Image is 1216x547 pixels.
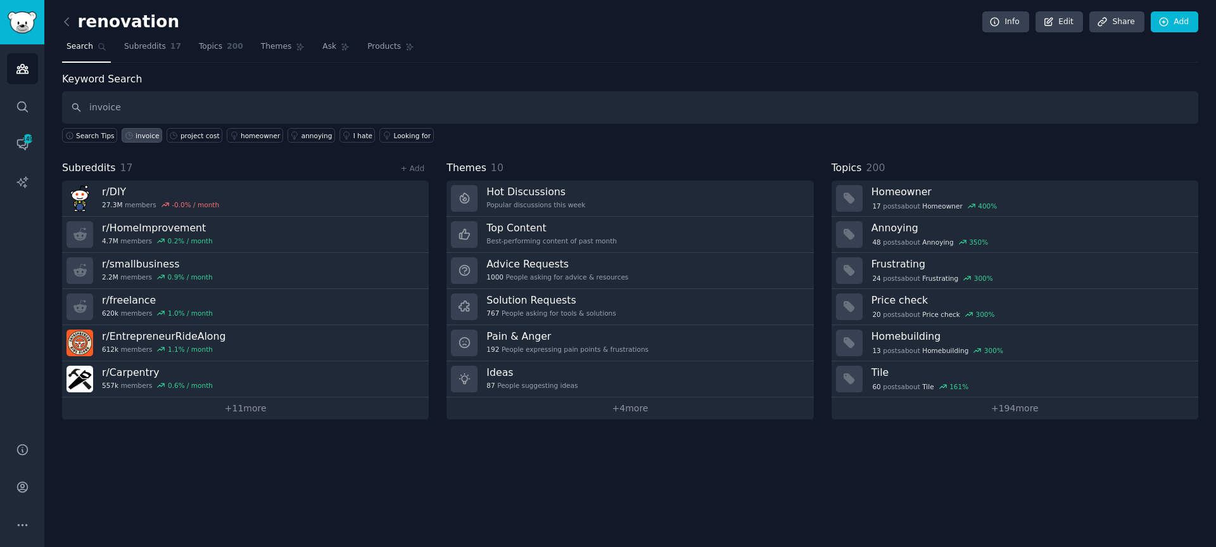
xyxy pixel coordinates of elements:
[102,309,118,318] span: 620k
[167,128,222,143] a: project cost
[832,325,1198,361] a: Homebuilding13postsaboutHomebuilding300%
[62,253,429,289] a: r/smallbusiness2.2Mmembers0.9% / month
[168,273,213,281] div: 0.9 % / month
[871,273,994,284] div: post s about
[393,131,431,140] div: Looking for
[102,200,219,209] div: members
[363,37,419,63] a: Products
[261,41,292,53] span: Themes
[62,361,429,397] a: r/Carpentry557kmembers0.6% / month
[62,12,179,32] h2: renovation
[982,11,1029,33] a: Info
[66,41,93,53] span: Search
[168,345,213,354] div: 1.1 % / month
[66,366,93,392] img: Carpentry
[241,131,280,140] div: homeowner
[832,253,1198,289] a: Frustrating24postsaboutFrustrating300%
[866,162,885,174] span: 200
[486,236,617,245] div: Best-performing content of past month
[1089,11,1144,33] a: Share
[975,310,994,319] div: 300 %
[978,202,997,210] div: 400 %
[8,11,37,34] img: GummySearch logo
[486,366,578,379] h3: Ideas
[102,330,225,343] h3: r/ EntrepreneurRideAlong
[486,345,649,354] div: People expressing pain points & frustrations
[7,129,38,160] a: 149
[832,397,1198,420] a: +194more
[22,134,34,143] span: 149
[832,361,1198,397] a: Tile60postsaboutTile161%
[62,160,116,176] span: Subreddits
[62,181,429,217] a: r/DIY27.3Mmembers-0.0% / month
[871,185,1189,198] h3: Homeowner
[168,236,213,245] div: 0.2 % / month
[102,366,213,379] h3: r/ Carpentry
[256,37,310,63] a: Themes
[122,128,162,143] a: invoice
[102,309,213,318] div: members
[1151,11,1198,33] a: Add
[66,185,93,212] img: DIY
[227,128,283,143] a: homeowner
[871,200,998,212] div: post s about
[486,309,616,318] div: People asking for tools & solutions
[871,257,1189,271] h3: Frustrating
[871,330,1189,343] h3: Homebuilding
[102,381,213,390] div: members
[318,37,354,63] a: Ask
[832,160,862,176] span: Topics
[199,41,222,53] span: Topics
[102,381,118,390] span: 557k
[62,128,117,143] button: Search Tips
[446,217,813,253] a: Top ContentBest-performing content of past month
[227,41,243,53] span: 200
[486,293,616,307] h3: Solution Requests
[322,41,336,53] span: Ask
[872,274,880,283] span: 24
[379,128,433,143] a: Looking for
[486,273,628,281] div: People asking for advice & resources
[180,131,220,140] div: project cost
[120,162,133,174] span: 17
[984,346,1003,355] div: 300 %
[102,221,213,235] h3: r/ HomeImprovement
[872,202,880,210] span: 17
[172,200,219,209] div: -0.0 % / month
[872,382,880,391] span: 60
[102,200,122,209] span: 27.3M
[922,274,958,283] span: Frustrating
[922,238,953,247] span: Annoying
[922,202,962,210] span: Homeowner
[949,382,968,391] div: 161 %
[969,238,988,247] div: 350 %
[871,366,1189,379] h3: Tile
[922,310,960,319] span: Price check
[170,41,181,53] span: 17
[446,253,813,289] a: Advice Requests1000People asking for advice & resources
[62,91,1198,124] input: Keyword search in audience
[871,309,996,320] div: post s about
[871,293,1189,307] h3: Price check
[922,346,968,355] span: Homebuilding
[486,345,499,354] span: 192
[168,381,213,390] div: 0.6 % / month
[974,274,993,283] div: 300 %
[832,217,1198,253] a: Annoying48postsaboutAnnoying350%
[871,221,1189,235] h3: Annoying
[62,73,142,85] label: Keyword Search
[288,128,335,143] a: annoying
[486,257,628,271] h3: Advice Requests
[491,162,503,174] span: 10
[194,37,248,63] a: Topics200
[353,131,372,140] div: I hate
[136,131,159,140] div: invoice
[872,238,880,247] span: 48
[102,345,225,354] div: members
[486,381,578,390] div: People suggesting ideas
[400,164,424,173] a: + Add
[301,131,332,140] div: annoying
[66,330,93,356] img: EntrepreneurRideAlong
[62,289,429,325] a: r/freelance620kmembers1.0% / month
[872,346,880,355] span: 13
